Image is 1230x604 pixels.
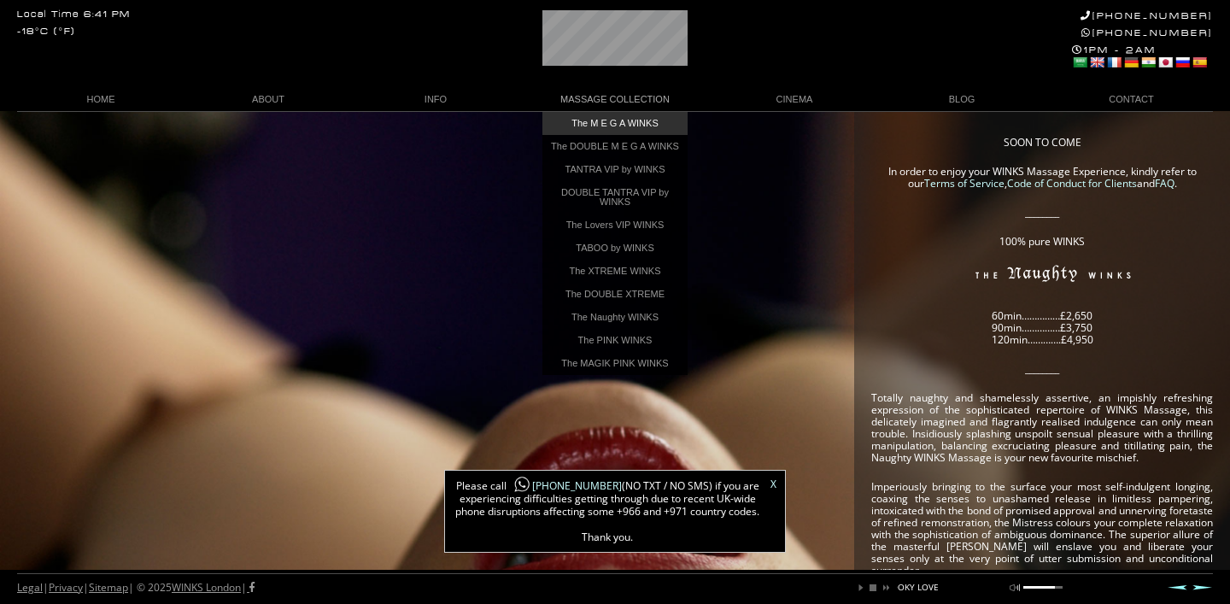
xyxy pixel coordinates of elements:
img: The Naughty WINKS Massage [917,265,1168,290]
a: Hindi [1140,56,1156,69]
a: play [856,583,866,593]
a: mute [1010,583,1020,593]
p: 90min……………£3,750 [871,322,1213,334]
p: ________ [871,207,1213,219]
p: 100% pure WINKS [871,236,1213,248]
a: The MAGIK PINK WINKS [542,352,688,375]
a: The PINK WINKS [542,329,688,352]
div: 1PM - 2AM [1072,44,1213,72]
a: The M E G A WINKS [542,112,688,135]
div: -18°C (°F) [17,27,75,37]
a: [PHONE_NUMBER] [507,478,622,493]
a: TABOO by WINKS [542,237,688,260]
a: The XTREME WINKS [542,260,688,283]
a: FAQ [1155,176,1174,191]
a: Code of Conduct for Clients [1007,176,1137,191]
a: Legal [17,580,43,595]
a: MASSAGE COLLECTION [519,88,711,111]
a: The DOUBLE XTREME [542,283,688,306]
a: The Lovers VIP WINKS [542,214,688,237]
a: Japanese [1157,56,1173,69]
p: Totally naughty and shamelessly assertive, an impishly refreshing expression of the sophisticated... [871,392,1213,464]
a: ABOUT [184,88,352,111]
a: The Naughty WINKS [542,306,688,329]
a: Terms of Service [924,176,1004,191]
a: Prev [1167,584,1187,590]
a: Next [1192,584,1213,590]
span: Please call (NO TXT / NO SMS) if you are experiencing difficulties getting through due to recent ... [454,479,761,543]
a: stop [868,583,878,593]
a: The DOUBLE M E G A WINKS [542,135,688,158]
a: CONTACT [1045,88,1213,111]
a: DOUBLE TANTRA VIP by WINKS [542,181,688,214]
a: [PHONE_NUMBER] [1081,27,1213,38]
p: Imperiously bringing to the surface your most self-indulgent longing, coaxing the senses to unash... [871,481,1213,577]
p: ________ [871,363,1213,375]
a: INFO [352,88,519,111]
img: whatsapp-icon1.png [513,476,530,494]
a: [PHONE_NUMBER] [1081,10,1213,21]
a: Arabic [1072,56,1087,69]
a: next [880,583,890,593]
a: Privacy [49,580,83,595]
a: BLOG [878,88,1045,111]
a: Sitemap [89,580,128,595]
a: French [1106,56,1122,69]
a: English [1089,56,1104,69]
p: In order to enjoy your WINKS Massage Experience, kindly refer to our , and . [871,166,1213,190]
a: Russian [1174,56,1190,69]
a: German [1123,56,1139,69]
a: TANTRA VIP by WINKS [542,158,688,181]
p: SOON TO COME [871,137,1213,149]
a: CINEMA [711,88,878,111]
div: Local Time 6:41 PM [17,10,131,20]
a: HOME [17,88,184,111]
p: 60min……………£2,650 [871,310,1213,322]
a: Spanish [1192,56,1207,69]
div: | | | © 2025 | [17,574,255,601]
a: X [770,479,776,490]
p: 120min………….£4,950 [871,334,1213,346]
a: WINKS London [172,580,241,595]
